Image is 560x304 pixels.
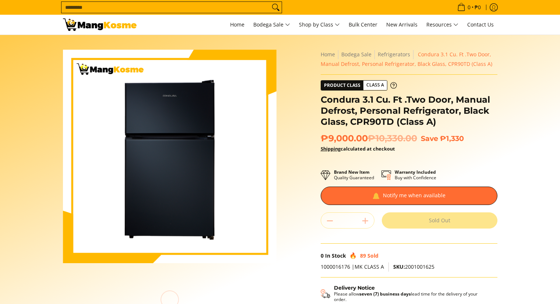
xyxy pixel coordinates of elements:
span: 0 [321,252,324,259]
a: Home [226,15,248,35]
img: Condura 3.1 Cu. Ft .Two Door, Manual Defrost, Personal Refrigerator, Black Glass, CPR90TD (Class A) [63,50,277,263]
strong: Brand New Item [334,169,370,175]
span: SKU: [393,263,405,270]
span: 2001001625 [393,263,434,270]
p: Buy with Confidence [395,169,436,180]
a: Bulk Center [345,15,381,35]
a: Resources [423,15,462,35]
a: New Arrivals [383,15,421,35]
span: Shop by Class [299,20,340,29]
span: Home [230,21,244,28]
button: Shipping & Delivery [321,285,490,303]
button: Search [270,2,282,13]
h1: Condura 3.1 Cu. Ft .Two Door, Manual Defrost, Personal Refrigerator, Black Glass, CPR90TD (Class A) [321,94,497,127]
a: Product Class Class A [321,80,397,91]
span: Product Class [321,81,363,90]
strong: seven (7) business days [359,291,411,297]
del: ₱10,330.00 [368,133,417,144]
span: ₱0 [473,5,482,10]
span: New Arrivals [386,21,418,28]
span: Resources [426,20,458,29]
strong: Delivery Notice [334,284,375,291]
strong: calculated at checkout [321,145,395,152]
img: Condura 3.1 Cu. Ft .Two Door, Manual Defrost, Personal Refrigerator, B | Mang Kosme [63,18,137,31]
a: Refrigerators [378,51,410,58]
a: Shop by Class [295,15,344,35]
span: 89 [360,252,366,259]
a: Shipping [321,145,341,152]
p: Please allow lead time for the delivery of your order. [334,291,490,302]
span: Bodega Sale [253,20,290,29]
span: Contact Us [467,21,494,28]
span: Class A [363,81,387,90]
span: 0 [466,5,472,10]
span: Bulk Center [349,21,377,28]
a: Bodega Sale [341,51,371,58]
span: Sold [367,252,378,259]
span: • [455,3,483,11]
a: Home [321,51,335,58]
p: Quality Guaranteed [334,169,374,180]
nav: Main Menu [144,15,497,35]
span: In Stock [325,252,346,259]
span: Condura 3.1 Cu. Ft .Two Door, Manual Defrost, Personal Refrigerator, Black Glass, CPR90TD (Class A) [321,51,492,67]
span: Save [421,134,438,143]
span: ₱9,000.00 [321,133,417,144]
span: ₱1,330 [440,134,464,143]
a: Contact Us [464,15,497,35]
span: 1000016176 |MK CLASS A [321,263,384,270]
a: Bodega Sale [250,15,294,35]
strong: Warranty Included [395,169,436,175]
nav: Breadcrumbs [321,50,497,69]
